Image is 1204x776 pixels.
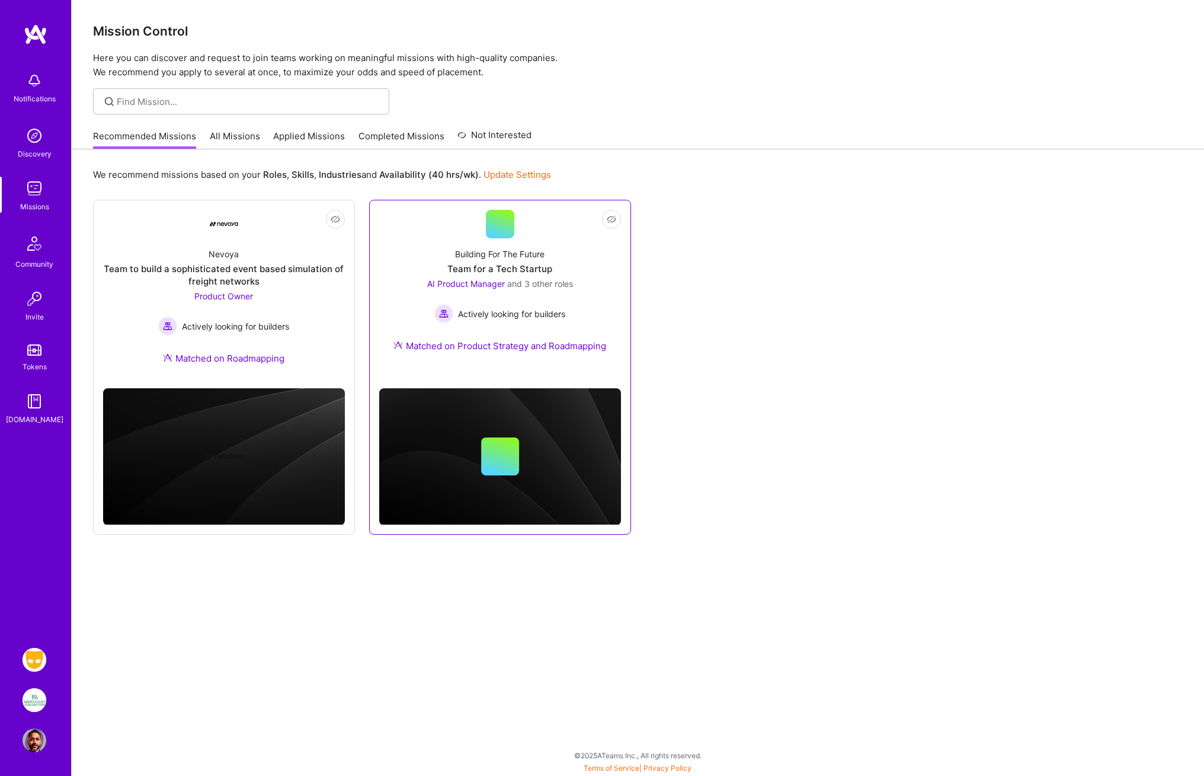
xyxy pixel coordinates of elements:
img: Ateam Purple Icon [163,353,172,362]
img: cover [379,388,621,525]
span: AI Product Manager [427,279,505,289]
span: | [584,764,691,772]
a: Building For The FutureTeam for a Tech StartupAI Product Manager and 3 other rolesActively lookin... [379,210,621,366]
span: Actively looking for builders [458,308,565,320]
b: Roles [263,169,287,180]
div: Invite [25,311,44,323]
img: bell [23,69,46,92]
div: Nevoya [209,248,239,260]
img: Company logo [205,438,243,475]
div: Team to build a sophisticated event based simulation of freight networks [103,263,345,288]
p: We recommend missions based on your , , and . [93,168,551,181]
a: Update Settings [483,169,551,180]
div: Building For The Future [455,248,545,260]
img: cover [103,388,345,525]
div: Matched on Product Strategy and Roadmapping [393,340,606,352]
span: and 3 other roles [507,279,573,289]
div: Notifications [14,92,56,105]
input: Find Mission... [117,95,380,108]
img: logo [24,24,47,45]
img: User Avatar [23,729,46,752]
b: Skills [292,169,314,180]
b: Industries [319,169,361,180]
img: Ateam Purple Icon [393,340,403,350]
img: teamwork [23,177,46,200]
img: Grindr: Product & Marketing [23,648,46,672]
a: All Missions [210,130,260,149]
img: Community [20,229,49,258]
div: Missions [20,200,49,213]
img: Actively looking for builders [434,304,453,323]
a: Not Interested [457,128,531,149]
a: Recommended Missions [93,130,196,149]
div: © 2025 ATeams Inc., All rights reserved. [71,740,1204,770]
div: Community [15,258,53,270]
div: Tokens [23,360,47,373]
i: icon EyeClosed [607,215,616,224]
a: We Are The Merchants: Founding Product Manager, Merchant Collective [20,688,49,712]
img: discovery [23,124,46,148]
a: Company LogoNevoyaTeam to build a sophisticated event based simulation of freight networksProduct... [103,210,345,379]
h3: Mission Control [93,24,1183,39]
b: Availability (40 hrs/wk) [379,169,479,180]
i: icon SearchGrey [103,95,116,108]
img: Company Logo [210,222,238,226]
i: icon EyeClosed [331,215,340,224]
a: Grindr: Product & Marketing [20,648,49,672]
div: Matched on Roadmapping [163,352,284,365]
img: Invite [23,287,46,311]
img: tokens [27,344,41,356]
img: guide book [23,389,46,413]
p: Here you can discover and request to join teams working on meaningful missions with high-quality ... [93,51,1183,79]
div: [DOMAIN_NAME] [6,413,63,426]
span: Actively looking for builders [182,320,289,333]
a: Completed Missions [358,130,444,149]
a: Applied Missions [273,130,345,149]
span: Product Owner [194,291,253,301]
img: Actively looking for builders [158,317,177,336]
img: We Are The Merchants: Founding Product Manager, Merchant Collective [23,688,46,712]
a: User Avatar [20,729,49,752]
div: Team for a Tech Startup [447,263,552,275]
a: Privacy Policy [643,764,691,772]
div: Discovery [18,148,52,160]
a: Terms of Service [584,764,639,772]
